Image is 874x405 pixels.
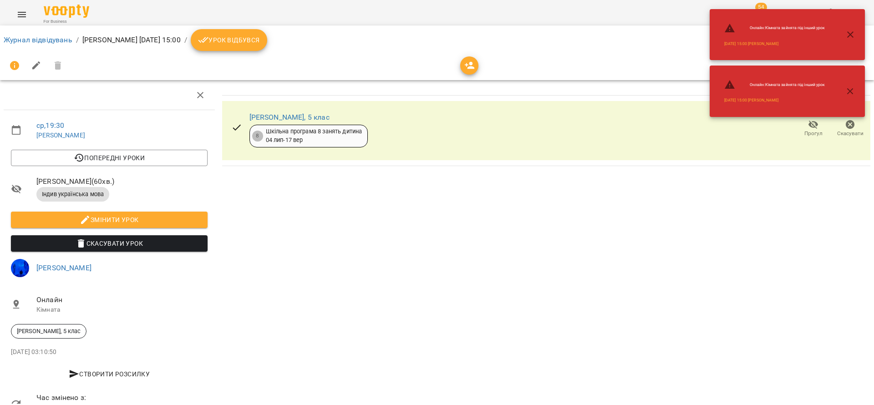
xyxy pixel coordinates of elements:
span: 54 [755,3,767,12]
button: Menu [11,4,33,25]
span: For Business [44,19,89,25]
button: Скасувати [832,116,869,142]
a: [DATE] 15:00 [PERSON_NAME] [724,41,778,47]
a: [PERSON_NAME] [36,263,91,272]
a: [PERSON_NAME] [36,132,85,139]
a: [PERSON_NAME], 5 клас [249,113,330,121]
a: ср , 19:30 [36,121,64,130]
span: Скасувати [837,130,864,137]
button: Створити розсилку [11,366,208,382]
span: Створити розсилку [15,369,204,380]
button: Прогул [795,116,832,142]
span: Урок відбувся [198,35,260,46]
li: / [184,35,187,46]
li: Онлайн : Кімната зайнята під інший урок [717,76,832,94]
span: [PERSON_NAME], 5 клас [11,327,86,335]
img: Voopty Logo [44,5,89,18]
div: Шкільна програма 8 занять дитина 04 лип - 17 вер [266,127,362,144]
button: Урок відбувся [191,29,267,51]
button: Змінити урок [11,212,208,228]
p: [DATE] 03:10:50 [11,348,208,357]
div: 8 [252,131,263,142]
span: [PERSON_NAME] ( 60 хв. ) [36,176,208,187]
a: [DATE] 15:00 [PERSON_NAME] [724,97,778,103]
li: / [76,35,79,46]
li: Онлайн : Кімната зайнята під інший урок [717,19,832,37]
span: Скасувати Урок [18,238,200,249]
img: 3b43ae1300233944315f23d7593219c8.jpg [11,259,29,277]
span: Змінити урок [18,214,200,225]
span: Онлайн [36,294,208,305]
a: Журнал відвідувань [4,35,72,44]
span: Час змінено з: [36,392,208,403]
p: [PERSON_NAME] [DATE] 15:00 [82,35,181,46]
span: Попередні уроки [18,152,200,163]
div: [PERSON_NAME], 5 клас [11,324,86,339]
nav: breadcrumb [4,29,870,51]
span: Прогул [804,130,823,137]
button: Скасувати Урок [11,235,208,252]
button: Попередні уроки [11,150,208,166]
p: Кімната [36,305,208,314]
span: Індив українська мова [36,190,109,198]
